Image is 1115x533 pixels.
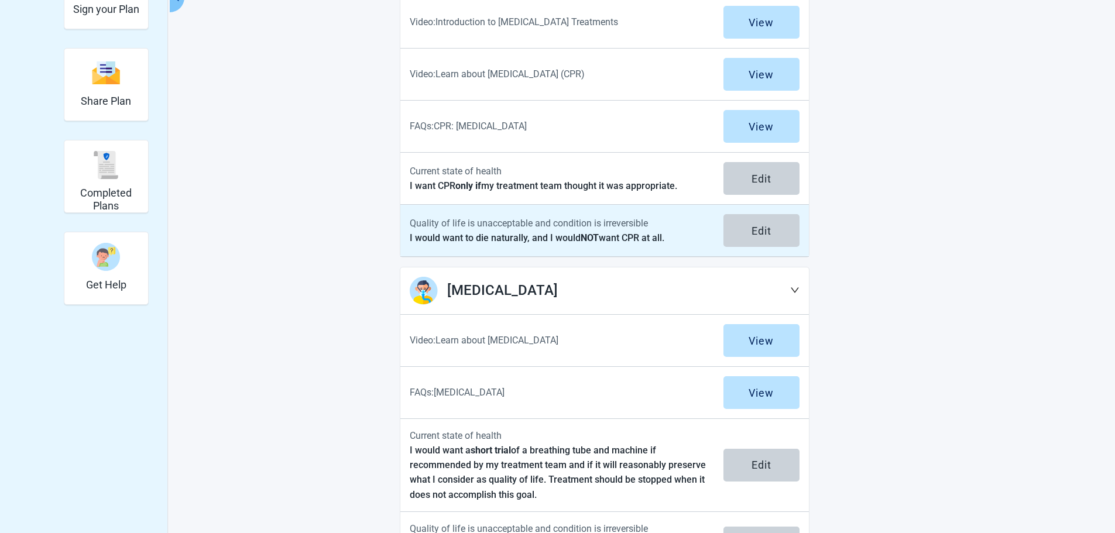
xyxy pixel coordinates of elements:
h2: Sign your Plan [73,3,139,16]
p: Video: Introduction to [MEDICAL_DATA] Treatments [410,15,709,29]
div: View [749,16,774,28]
img: Share Plan [92,60,120,85]
strong: short trial [471,445,511,456]
div: Edit [752,173,771,184]
div: View [749,68,774,80]
div: Edit [752,459,771,471]
p: Video: Learn about [MEDICAL_DATA] (CPR) [410,67,709,81]
label: I would want a of a breathing tube and machine if recommended by my treatment team and if it will... [410,445,706,500]
strong: only if [455,180,481,191]
button: View [723,324,800,357]
p: Quality of life is unacceptable and condition is irreversible [410,216,709,231]
div: View [749,387,774,398]
button: View [723,110,800,143]
img: Step Icon [410,277,438,305]
strong: NOT [581,232,599,243]
div: Share Plan [64,48,149,121]
button: View [723,376,800,409]
div: Get Help [64,232,149,305]
button: Edit [723,449,800,482]
button: Edit [723,214,800,247]
button: View [723,58,800,91]
h2: Get Help [86,278,126,291]
p: FAQs: CPR: [MEDICAL_DATA] [410,119,709,133]
div: Completed Plans [64,140,149,213]
h1: [MEDICAL_DATA] [447,280,790,302]
label: I would want to die naturally, and I would want CPR at all. [410,232,664,243]
div: View [749,121,774,132]
p: Video: Learn about [MEDICAL_DATA] [410,333,709,348]
button: Edit [723,162,800,195]
p: Current state of health [410,164,709,178]
label: I want CPR my treatment team thought it was appropriate. [410,180,677,191]
img: Get Help [92,243,120,271]
h2: Completed Plans [69,187,143,212]
p: FAQs: [MEDICAL_DATA] [410,385,709,400]
p: Current state of health [410,428,709,443]
img: Completed Plans [92,151,120,179]
button: View [723,6,800,39]
span: down [790,286,800,295]
div: Edit [752,225,771,236]
h2: Share Plan [81,95,131,108]
div: View [749,335,774,346]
